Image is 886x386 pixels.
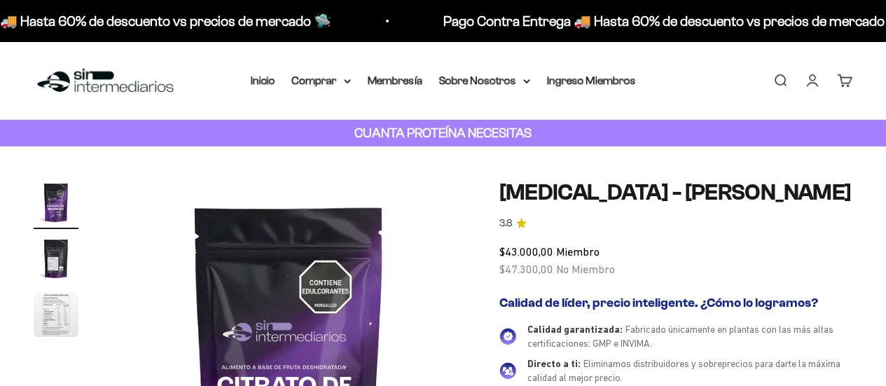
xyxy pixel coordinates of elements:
img: Citrato de Magnesio - Sabor Limón [34,236,78,281]
button: Ir al artículo 2 [34,236,78,285]
h2: Calidad de líder, precio inteligente. ¿Cómo lo logramos? [499,296,852,311]
img: Citrato de Magnesio - Sabor Limón [34,180,78,225]
a: Membresía [368,74,422,86]
summary: Comprar [292,71,351,90]
a: Inicio [251,74,275,86]
h1: [MEDICAL_DATA] - [PERSON_NAME] [499,180,852,205]
span: $47.300,00 [499,263,553,275]
span: Fabricado únicamente en plantas con las más altas certificaciones: GMP e INVIMA. [527,324,833,350]
span: Miembro [556,245,600,258]
span: No Miembro [556,263,615,275]
a: Ingreso Miembros [547,74,636,86]
span: Directo a ti: [527,358,581,369]
button: Ir al artículo 3 [34,292,78,341]
img: Citrato de Magnesio - Sabor Limón [34,292,78,337]
img: Directo a ti [499,362,516,379]
span: Calidad garantizada: [527,324,623,335]
span: Eliminamos distribuidores y sobreprecios para darte la máxima calidad al mejor precio. [527,358,840,384]
img: Calidad garantizada [499,328,516,345]
a: 3.83.8 de 5.0 estrellas [499,216,852,231]
span: $43.000,00 [499,245,553,258]
button: Ir al artículo 1 [34,180,78,229]
span: 3.8 [499,216,512,231]
summary: Sobre Nosotros [439,71,530,90]
strong: CUANTA PROTEÍNA NECESITAS [354,125,532,140]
